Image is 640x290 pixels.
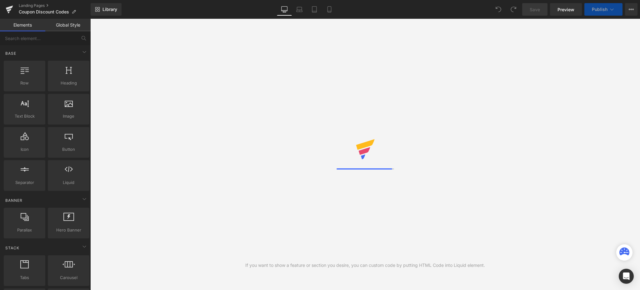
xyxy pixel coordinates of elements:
[45,19,91,31] a: Global Style
[245,262,485,269] div: If you want to show a feature or section you desire, you can custom code by putting HTML Code int...
[557,6,574,13] span: Preview
[19,3,91,8] a: Landing Pages
[50,227,87,233] span: Hero Banner
[5,50,17,56] span: Base
[102,7,117,12] span: Library
[19,9,69,14] span: Coupon Discount Codes
[625,3,637,16] button: More
[5,245,20,251] span: Stack
[50,179,87,186] span: Liquid
[584,3,622,16] button: Publish
[6,146,43,153] span: Icon
[50,274,87,281] span: Carousel
[50,80,87,86] span: Heading
[6,113,43,120] span: Text Block
[6,227,43,233] span: Parallax
[322,3,337,16] a: Mobile
[277,3,292,16] a: Desktop
[6,80,43,86] span: Row
[50,113,87,120] span: Image
[507,3,520,16] button: Redo
[292,3,307,16] a: Laptop
[619,269,634,284] div: Open Intercom Messenger
[6,179,43,186] span: Separator
[307,3,322,16] a: Tablet
[550,3,582,16] a: Preview
[6,274,43,281] span: Tabs
[50,146,87,153] span: Button
[492,3,505,16] button: Undo
[530,6,540,13] span: Save
[592,7,607,12] span: Publish
[5,197,23,203] span: Banner
[91,3,122,16] a: New Library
